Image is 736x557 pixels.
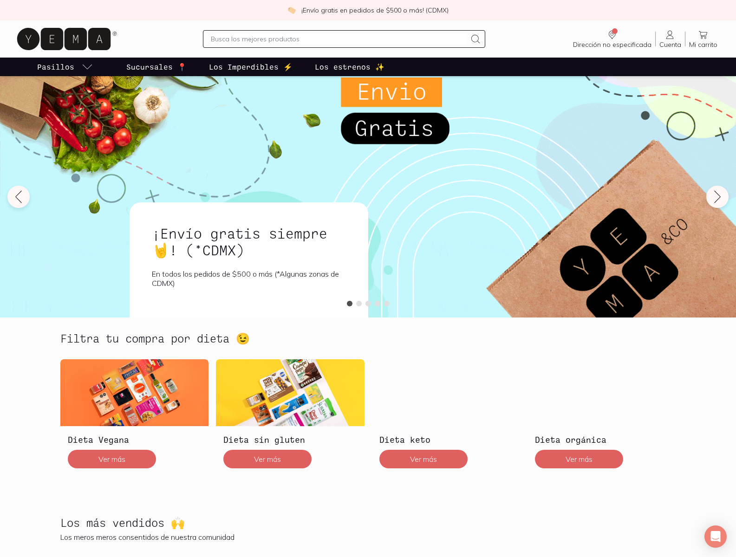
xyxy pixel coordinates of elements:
h3: Dieta keto [379,434,513,446]
a: Mi carrito [685,29,721,49]
input: Busca los mejores productos [211,33,466,45]
a: pasillo-todos-link [35,58,95,76]
p: En todos los pedidos de $500 o más (*Algunas zonas de CDMX) [152,269,346,288]
a: Dieta ketoDieta ketoVer más [372,359,521,475]
p: Los estrenos ✨ [315,61,384,72]
h2: Los más vendidos 🙌 [60,517,185,529]
a: Los Imperdibles ⚡️ [207,58,294,76]
img: Dieta sin gluten [216,359,365,426]
h2: Filtra tu compra por dieta 😉 [60,332,250,344]
button: Ver más [223,450,312,468]
img: Dieta orgánica [528,359,676,426]
a: Dieta orgánicaDieta orgánicaVer más [528,359,676,475]
button: Ver más [379,450,468,468]
p: Los meros meros consentidos de nuestra comunidad [60,532,676,542]
a: Dieta sin glutenDieta sin glutenVer más [216,359,365,475]
a: Dirección no especificada [569,29,655,49]
a: Cuenta [656,29,685,49]
p: Sucursales 📍 [126,61,187,72]
span: Dirección no especificada [573,40,651,49]
span: Mi carrito [689,40,717,49]
button: Ver más [68,450,156,468]
h3: Dieta sin gluten [223,434,357,446]
img: Dieta Vegana [60,359,209,426]
a: Dieta VeganaDieta VeganaVer más [60,359,209,475]
p: Los Imperdibles ⚡️ [209,61,293,72]
button: Ver más [535,450,623,468]
h3: Dieta orgánica [535,434,669,446]
img: Dieta keto [372,359,521,426]
a: Sucursales 📍 [124,58,189,76]
div: Open Intercom Messenger [704,525,727,548]
h3: Dieta Vegana [68,434,202,446]
img: check [287,6,296,14]
p: Pasillos [37,61,74,72]
span: Cuenta [659,40,681,49]
p: ¡Envío gratis en pedidos de $500 o más! (CDMX) [301,6,449,15]
h1: ¡Envío gratis siempre🤘! (*CDMX) [152,225,346,258]
a: Los estrenos ✨ [313,58,386,76]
